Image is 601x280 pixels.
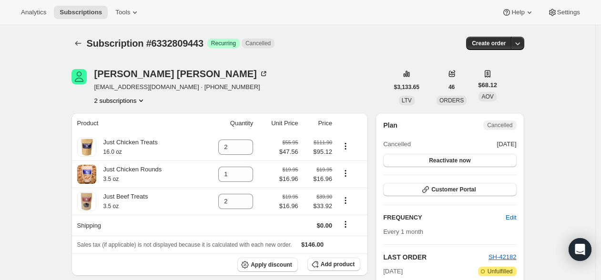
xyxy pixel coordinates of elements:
[200,113,256,134] th: Quantity
[317,222,333,229] span: $0.00
[71,215,200,236] th: Shipping
[316,167,332,172] small: $19.95
[115,9,130,16] span: Tools
[383,183,516,196] button: Customer Portal
[506,213,516,222] span: Edit
[338,141,353,151] button: Product actions
[54,6,108,19] button: Subscriptions
[87,38,204,49] span: Subscription #6332809443
[316,194,332,200] small: $39.90
[383,252,489,262] h2: LAST ORDER
[301,241,324,248] span: $146.00
[211,40,236,47] span: Recurring
[110,6,145,19] button: Tools
[304,174,332,184] span: $16.96
[314,140,332,145] small: $111.90
[103,149,122,155] small: 16.0 oz
[77,138,96,157] img: product img
[282,140,298,145] small: $55.95
[338,168,353,179] button: Product actions
[383,120,397,130] h2: Plan
[448,83,455,91] span: 46
[321,260,355,268] span: Add product
[496,6,540,19] button: Help
[21,9,46,16] span: Analytics
[383,213,506,222] h2: FREQUENCY
[338,219,353,230] button: Shipping actions
[338,195,353,206] button: Product actions
[282,167,298,172] small: $19.95
[307,258,360,271] button: Add product
[15,6,52,19] button: Analytics
[96,165,162,184] div: Just Chicken Rounds
[511,9,524,16] span: Help
[279,147,298,157] span: $47.56
[497,140,517,149] span: [DATE]
[431,186,476,193] span: Customer Portal
[251,261,292,269] span: Apply discount
[394,83,419,91] span: $3,133.65
[304,201,332,211] span: $33.92
[429,157,470,164] span: Reactivate now
[304,147,332,157] span: $95.12
[481,93,493,100] span: AOV
[245,40,271,47] span: Cancelled
[237,258,298,272] button: Apply discount
[94,96,146,105] button: Product actions
[282,194,298,200] small: $19.95
[488,268,513,275] span: Unfulfilled
[94,69,268,79] div: [PERSON_NAME] [PERSON_NAME]
[489,253,517,260] a: SH-42182
[71,69,87,84] span: Brooke Seely
[96,192,148,211] div: Just Beef Treats
[500,210,522,225] button: Edit
[301,113,335,134] th: Price
[279,174,298,184] span: $16.96
[383,267,403,276] span: [DATE]
[487,121,512,129] span: Cancelled
[383,154,516,167] button: Reactivate now
[96,138,158,157] div: Just Chicken Treats
[77,241,292,248] span: Sales tax (if applicable) is not displayed because it is calculated with each new order.
[103,203,119,210] small: 3.5 oz
[402,97,412,104] span: LTV
[71,113,200,134] th: Product
[569,238,591,261] div: Open Intercom Messenger
[60,9,102,16] span: Subscriptions
[383,228,423,235] span: Every 1 month
[77,165,96,184] img: product img
[77,192,96,211] img: product img
[388,80,425,94] button: $3,133.65
[439,97,464,104] span: ORDERS
[256,113,301,134] th: Unit Price
[71,37,85,50] button: Subscriptions
[103,176,119,182] small: 3.5 oz
[489,252,517,262] button: SH-42182
[443,80,460,94] button: 46
[94,82,268,92] span: [EMAIL_ADDRESS][DOMAIN_NAME] · [PHONE_NUMBER]
[466,37,511,50] button: Create order
[542,6,586,19] button: Settings
[478,80,497,90] span: $68.12
[383,140,411,149] span: Cancelled
[279,201,298,211] span: $16.96
[472,40,506,47] span: Create order
[557,9,580,16] span: Settings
